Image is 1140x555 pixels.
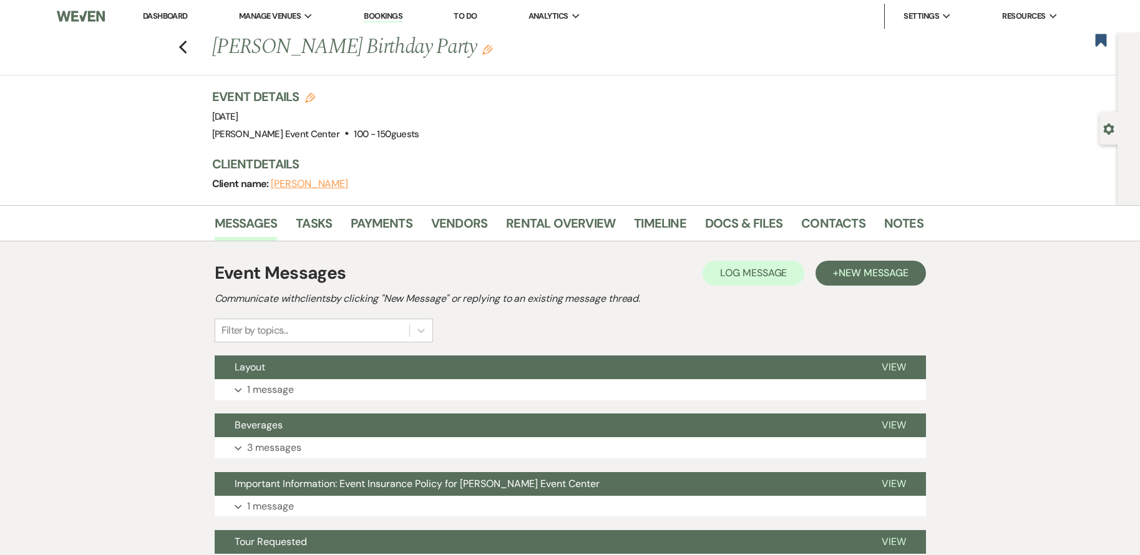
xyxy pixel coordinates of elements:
[882,477,906,490] span: View
[222,323,288,338] div: Filter by topics...
[215,437,926,458] button: 3 messages
[351,213,412,241] a: Payments
[1103,122,1114,134] button: Open lead details
[862,413,926,437] button: View
[215,413,862,437] button: Beverages
[212,177,271,190] span: Client name:
[839,266,908,279] span: New Message
[239,10,301,22] span: Manage Venues
[431,213,487,241] a: Vendors
[454,11,477,21] a: To Do
[247,498,294,514] p: 1 message
[862,530,926,554] button: View
[862,472,926,496] button: View
[235,418,283,432] span: Beverages
[506,213,615,241] a: Rental Overview
[354,128,419,140] span: 100 - 150 guests
[634,213,686,241] a: Timeline
[882,360,906,374] span: View
[215,379,926,400] button: 1 message
[882,418,906,432] span: View
[720,266,787,279] span: Log Message
[215,530,862,554] button: Tour Requested
[703,261,804,286] button: Log Message
[235,535,307,548] span: Tour Requested
[247,382,294,398] p: 1 message
[212,110,238,123] span: [DATE]
[215,355,862,379] button: Layout
[529,10,568,22] span: Analytics
[212,32,771,62] h1: [PERSON_NAME] Birthday Party
[862,355,926,379] button: View
[296,213,332,241] a: Tasks
[215,291,926,306] h2: Communicate with clients by clicking "New Message" or replying to an existing message thread.
[212,128,339,140] span: [PERSON_NAME] Event Center
[904,10,939,22] span: Settings
[801,213,865,241] a: Contacts
[215,213,278,241] a: Messages
[215,472,862,496] button: Important Information: Event Insurance Policy for [PERSON_NAME] Event Center
[1002,10,1045,22] span: Resources
[882,535,906,548] span: View
[143,11,188,21] a: Dashboard
[235,360,265,374] span: Layout
[816,261,925,286] button: +New Message
[482,44,492,55] button: Edit
[271,179,348,189] button: [PERSON_NAME]
[215,496,926,517] button: 1 message
[705,213,782,241] a: Docs & Files
[212,155,911,173] h3: Client Details
[884,213,923,241] a: Notes
[215,260,346,286] h1: Event Messages
[364,11,402,22] a: Bookings
[247,440,301,456] p: 3 messages
[57,3,104,29] img: Weven Logo
[212,88,419,105] h3: Event Details
[235,477,600,490] span: Important Information: Event Insurance Policy for [PERSON_NAME] Event Center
